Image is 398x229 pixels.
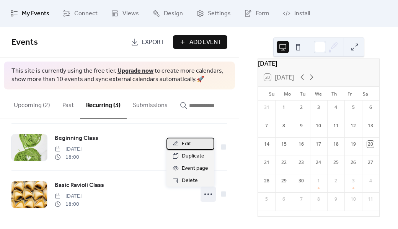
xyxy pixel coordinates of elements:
div: 3 [315,104,322,111]
span: Edit [182,140,191,149]
a: Beginning Class [55,133,98,143]
span: Export [142,38,164,47]
div: 11 [333,122,339,129]
div: 8 [315,196,322,203]
div: 16 [298,141,305,148]
div: 30 [298,177,305,184]
div: We [311,87,326,101]
span: Duplicate [182,152,204,161]
div: 7 [263,122,270,129]
div: Su [264,87,280,101]
div: 27 [367,159,374,166]
div: [DATE] [258,59,379,68]
div: Mo [280,87,295,101]
div: 18 [333,141,339,148]
button: Upcoming (2) [8,89,56,118]
span: Design [164,9,183,18]
div: 10 [350,196,357,203]
div: 19 [350,141,357,148]
div: 26 [350,159,357,166]
div: 14 [263,141,270,148]
div: 8 [281,122,287,129]
span: [DATE] [55,192,82,200]
span: Connect [74,9,98,18]
div: 3 [350,177,357,184]
div: Sa [357,87,373,101]
div: 15 [281,141,287,148]
div: 29 [281,177,287,184]
span: Form [256,9,269,18]
button: Submissions [127,89,174,118]
div: 1 [315,177,322,184]
span: Settings [208,9,231,18]
a: Settings [191,3,237,24]
div: 4 [367,177,374,184]
span: This site is currently using the free tier. to create more calendars, show more than 10 events an... [11,67,227,84]
a: Basic Ravioli Class [55,180,104,190]
button: Add Event [173,35,227,49]
span: Add Event [189,38,222,47]
a: Form [238,3,275,24]
div: 2 [333,177,339,184]
div: 10 [315,122,322,129]
div: 25 [333,159,339,166]
span: My Events [22,9,49,18]
span: Event page [182,164,208,173]
button: Past [56,89,80,118]
a: Connect [57,3,103,24]
div: 20 [367,141,374,148]
div: Tu [295,87,311,101]
span: [DATE] [55,145,82,153]
div: 9 [333,196,339,203]
div: 23 [298,159,305,166]
div: 21 [263,159,270,166]
span: 18:00 [55,153,82,161]
span: Install [294,9,310,18]
span: Views [122,9,139,18]
button: Recurring (3) [80,89,127,119]
div: 28 [263,177,270,184]
div: 11 [367,196,374,203]
div: Fr [342,87,358,101]
a: My Events [5,3,55,24]
div: 12 [350,122,357,129]
a: Upgrade now [117,65,153,77]
a: Install [277,3,316,24]
span: Beginning Class [55,134,98,143]
div: 6 [281,196,287,203]
div: 2 [298,104,305,111]
div: 5 [263,196,270,203]
div: 13 [367,122,374,129]
div: 5 [350,104,357,111]
div: 17 [315,141,322,148]
div: 22 [281,159,287,166]
a: Export [125,35,170,49]
span: Basic Ravioli Class [55,181,104,190]
a: Views [105,3,145,24]
span: 18:00 [55,200,82,208]
span: Delete [182,176,198,185]
span: Events [11,34,38,51]
div: 6 [367,104,374,111]
div: 4 [333,104,339,111]
div: 9 [298,122,305,129]
div: 7 [298,196,305,203]
div: 31 [263,104,270,111]
div: Th [326,87,342,101]
div: 1 [281,104,287,111]
a: Design [147,3,189,24]
div: 24 [315,159,322,166]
